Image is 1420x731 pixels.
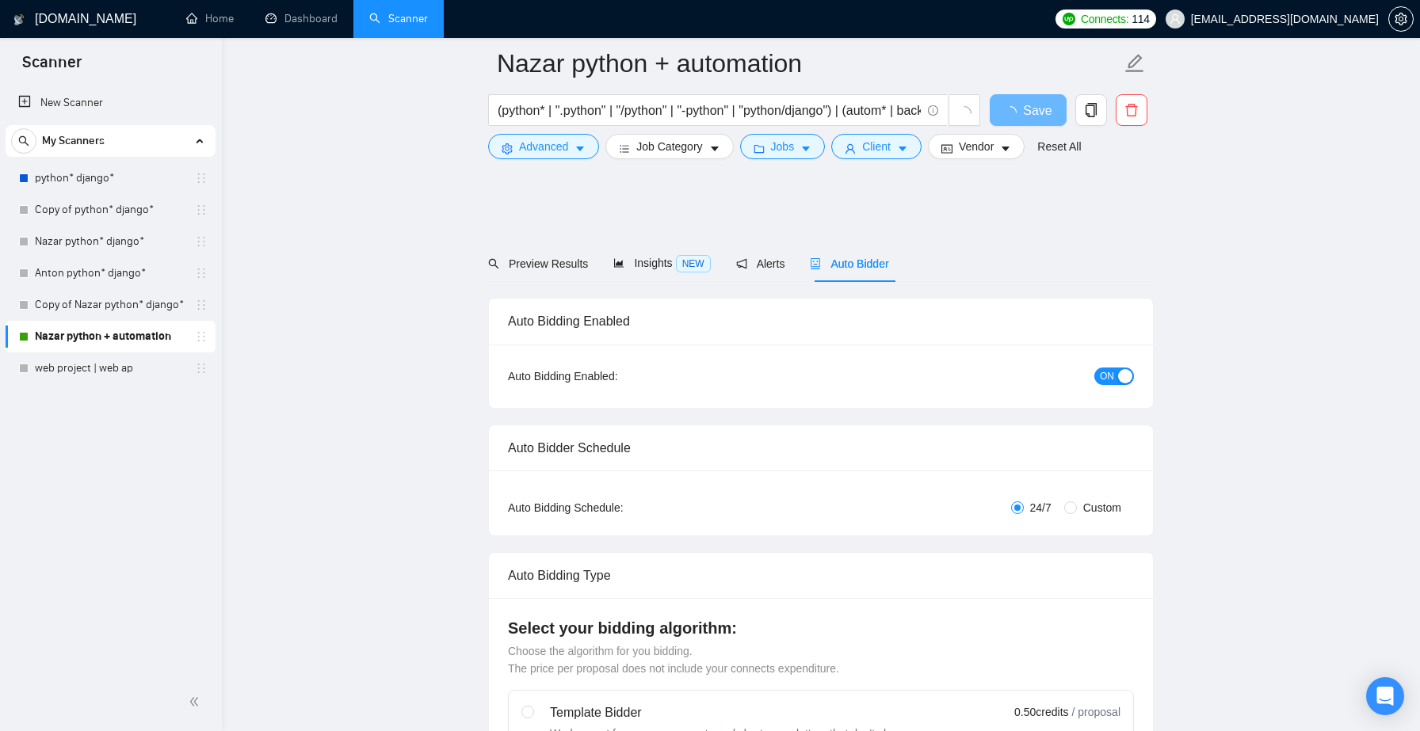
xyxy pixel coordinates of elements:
span: holder [195,299,208,311]
a: Reset All [1037,138,1081,155]
span: Auto Bidder [810,257,888,270]
li: My Scanners [6,125,216,384]
div: Auto Bidding Enabled [508,299,1134,344]
button: copy [1075,94,1107,126]
span: folder [754,143,765,154]
a: New Scanner [18,87,203,119]
span: Vendor [959,138,994,155]
span: bars [619,143,630,154]
button: settingAdvancedcaret-down [488,134,599,159]
span: Custom [1077,499,1128,516]
img: upwork-logo.png [1063,13,1075,25]
div: Auto Bidder Schedule [508,425,1134,470]
div: Open Intercom Messenger [1366,677,1404,715]
span: holder [195,267,208,280]
button: barsJob Categorycaret-down [605,134,733,159]
a: web project | web ap [35,352,185,384]
a: homeHome [186,12,234,25]
span: area-chart [613,257,624,268]
a: dashboardDashboard [265,12,338,25]
span: Jobs [771,138,795,155]
span: caret-down [574,143,586,154]
span: idcard [941,143,952,154]
a: searchScanner [369,12,428,25]
span: caret-down [1000,143,1011,154]
span: loading [1004,106,1023,119]
div: Auto Bidding Type [508,553,1134,598]
span: caret-down [709,143,720,154]
span: Save [1023,101,1052,120]
span: notification [736,258,747,269]
span: 24/7 [1024,499,1058,516]
span: caret-down [897,143,908,154]
span: Job Category [636,138,702,155]
span: My Scanners [42,125,105,157]
span: holder [195,235,208,248]
span: Advanced [519,138,568,155]
div: Auto Bidding Enabled: [508,367,716,385]
span: Scanner [10,51,94,84]
span: edit [1124,53,1145,74]
button: Save [990,94,1067,126]
a: Anton python* django* [35,257,185,289]
img: logo [13,7,25,32]
div: Template Bidder [550,703,918,722]
span: user [845,143,856,154]
span: holder [195,330,208,343]
span: user [1170,13,1181,25]
a: Nazar python* django* [35,226,185,257]
span: caret-down [800,143,811,154]
a: setting [1388,13,1414,25]
span: loading [957,106,971,120]
input: Search Freelance Jobs... [498,101,921,120]
span: 0.50 credits [1014,703,1068,721]
button: folderJobscaret-down [740,134,826,159]
span: Insights [613,257,710,269]
button: delete [1116,94,1147,126]
span: holder [195,362,208,375]
span: holder [195,172,208,185]
span: Choose the algorithm for you bidding. The price per proposal does not include your connects expen... [508,645,839,675]
span: holder [195,204,208,216]
li: New Scanner [6,87,216,119]
div: Auto Bidding Schedule: [508,499,716,516]
span: robot [810,258,821,269]
button: search [11,128,36,154]
span: setting [502,143,513,154]
span: NEW [676,255,711,272]
h4: Select your bidding algorithm: [508,617,1134,639]
a: Copy of python* django* [35,194,185,226]
span: / proposal [1072,704,1120,720]
button: idcardVendorcaret-down [928,134,1025,159]
span: ON [1100,367,1114,385]
span: search [12,135,36,147]
span: setting [1389,13,1413,25]
a: Copy of Nazar python* django* [35,289,185,321]
span: Preview Results [488,257,588,270]
span: Client [862,138,891,155]
input: Scanner name... [497,44,1121,83]
span: double-left [189,694,204,710]
span: delete [1117,103,1147,117]
a: Nazar python + automation [35,321,185,352]
span: copy [1076,103,1106,117]
button: userClientcaret-down [831,134,922,159]
span: search [488,258,499,269]
span: info-circle [928,105,938,116]
span: Connects: [1081,10,1128,28]
span: Alerts [736,257,785,270]
a: python* django* [35,162,185,194]
button: setting [1388,6,1414,32]
span: 114 [1132,10,1149,28]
